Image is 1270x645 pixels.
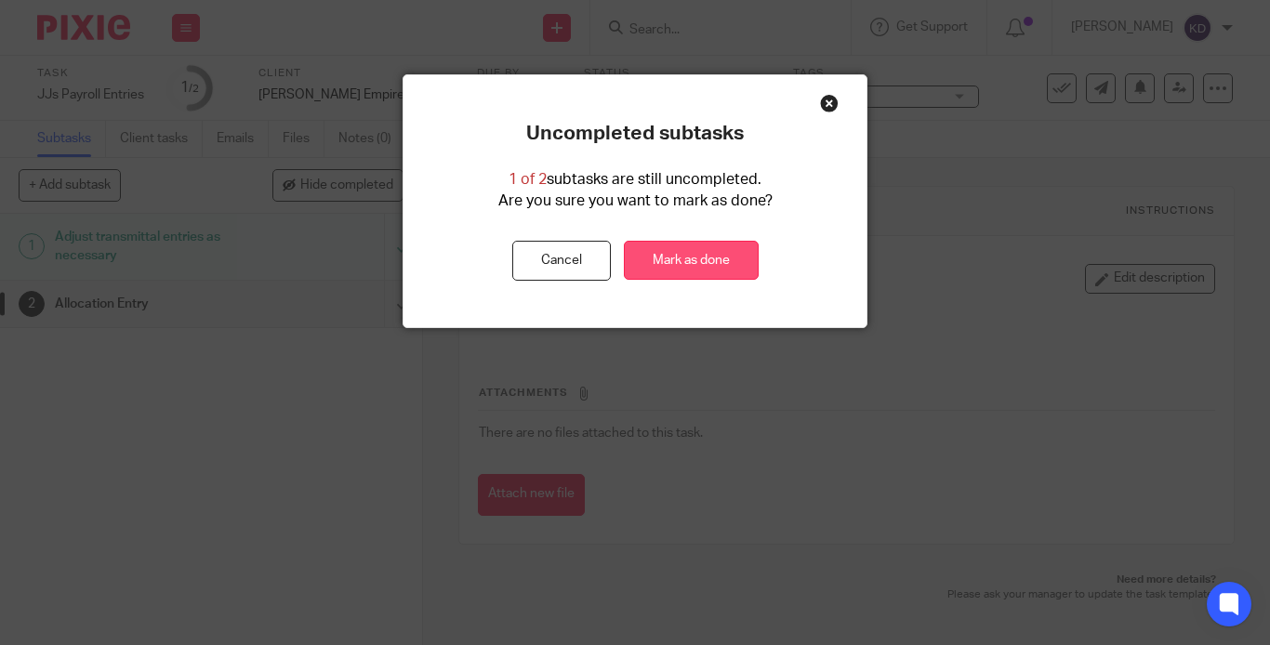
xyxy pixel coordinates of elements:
p: Uncompleted subtasks [526,122,744,146]
p: Are you sure you want to mark as done? [498,191,773,212]
p: subtasks are still uncompleted. [509,169,761,191]
div: Close this dialog window [820,94,839,112]
a: Mark as done [624,241,759,281]
span: 1 of 2 [509,172,547,187]
button: Cancel [512,241,611,281]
